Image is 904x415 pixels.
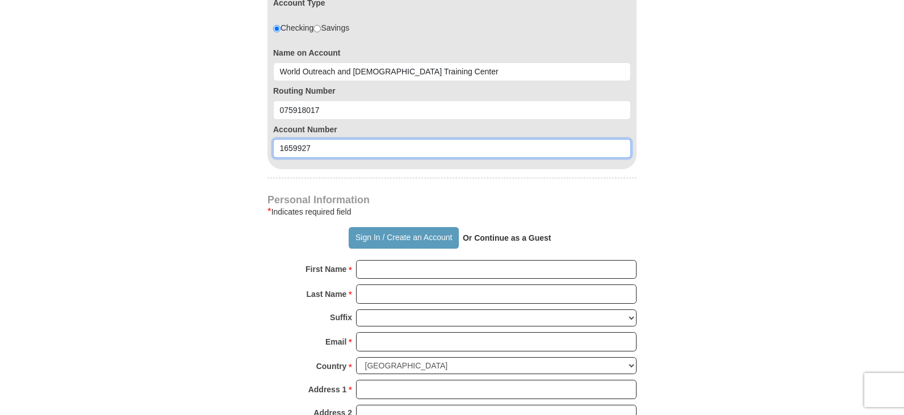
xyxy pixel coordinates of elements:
button: Sign In / Create an Account [349,227,458,249]
strong: Address 1 [308,382,347,397]
h4: Personal Information [267,195,637,204]
div: Indicates required field [267,205,637,219]
strong: Or Continue as a Guest [463,233,551,242]
label: Routing Number [273,85,631,97]
label: Name on Account [273,47,631,58]
strong: Email [325,334,346,350]
div: Checking Savings [273,22,349,33]
strong: Country [316,358,347,374]
strong: Last Name [307,286,347,302]
strong: First Name [305,261,346,277]
label: Account Number [273,124,631,135]
strong: Suffix [330,309,352,325]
